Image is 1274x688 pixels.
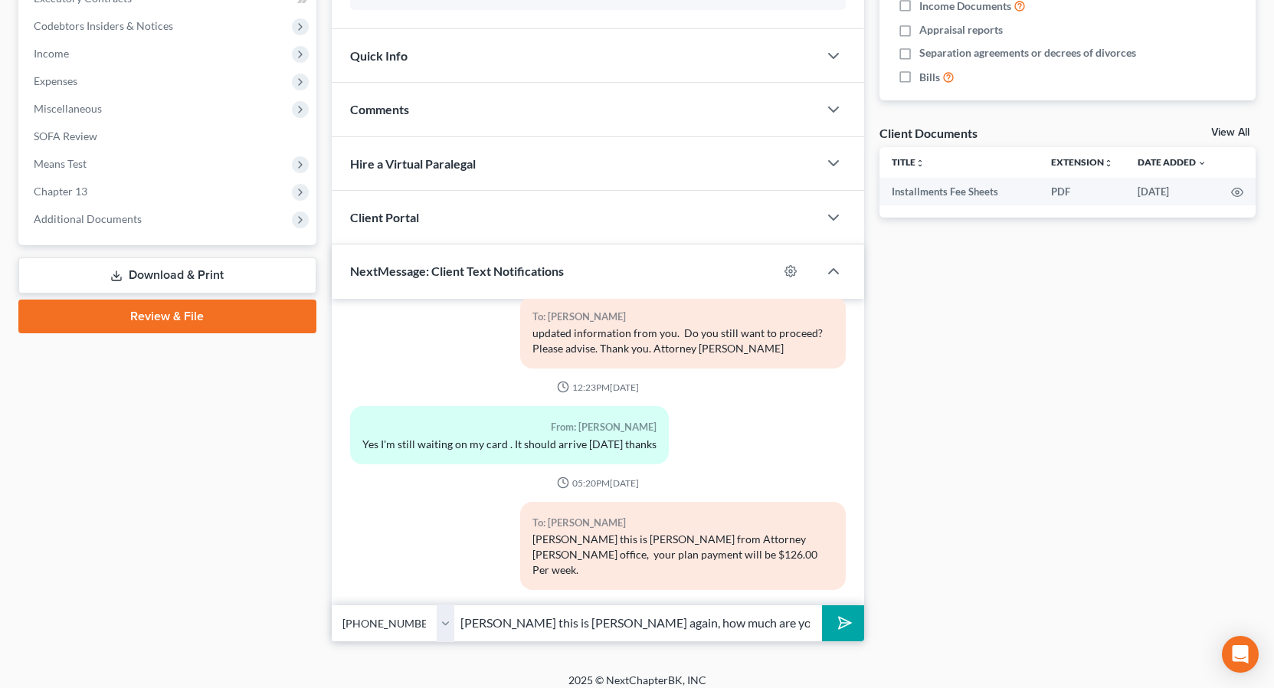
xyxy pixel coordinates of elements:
[532,532,834,578] div: [PERSON_NAME] this is [PERSON_NAME] from Attorney [PERSON_NAME] office, your plan payment will be...
[21,123,316,150] a: SOFA Review
[18,300,316,333] a: Review & File
[532,326,834,356] div: updated information from you. Do you still want to proceed? Please advise. Thank you. Attorney [P...
[34,102,102,115] span: Miscellaneous
[362,437,657,452] div: Yes I'm still waiting on my card . It should arrive [DATE] thanks
[1104,159,1113,168] i: unfold_more
[18,257,316,293] a: Download & Print
[879,125,978,141] div: Client Documents
[1222,636,1259,673] div: Open Intercom Messenger
[919,45,1136,61] span: Separation agreements or decrees of divorces
[34,47,69,60] span: Income
[1197,159,1207,168] i: expand_more
[919,70,940,85] span: Bills
[879,178,1039,205] td: Installments Fee Sheets
[350,102,409,116] span: Comments
[1138,156,1207,168] a: Date Added expand_more
[34,157,87,170] span: Means Test
[34,212,142,225] span: Additional Documents
[34,19,173,32] span: Codebtors Insiders & Notices
[350,156,476,171] span: Hire a Virtual Paralegal
[919,22,1003,38] span: Appraisal reports
[1211,127,1249,138] a: View All
[1039,178,1125,205] td: PDF
[350,48,408,63] span: Quick Info
[34,74,77,87] span: Expenses
[454,604,822,642] input: Say something...
[350,264,564,278] span: NextMessage: Client Text Notifications
[350,210,419,224] span: Client Portal
[350,381,846,394] div: 12:23PM[DATE]
[34,129,97,143] span: SOFA Review
[915,159,925,168] i: unfold_more
[532,308,834,326] div: To: [PERSON_NAME]
[892,156,925,168] a: Titleunfold_more
[362,418,657,436] div: From: [PERSON_NAME]
[34,185,87,198] span: Chapter 13
[350,477,846,490] div: 05:20PM[DATE]
[1125,178,1219,205] td: [DATE]
[1051,156,1113,168] a: Extensionunfold_more
[532,514,834,532] div: To: [PERSON_NAME]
